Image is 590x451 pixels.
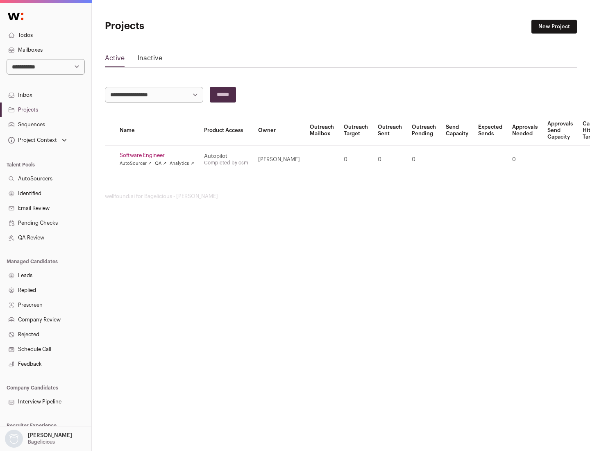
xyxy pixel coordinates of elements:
[407,116,441,146] th: Outreach Pending
[5,430,23,448] img: nopic.png
[373,146,407,174] td: 0
[105,20,262,33] h1: Projects
[339,116,373,146] th: Outreach Target
[155,160,166,167] a: QA ↗
[473,116,507,146] th: Expected Sends
[199,116,253,146] th: Product Access
[542,116,578,146] th: Approvals Send Capacity
[253,146,305,174] td: [PERSON_NAME]
[28,439,55,445] p: Bagelicious
[170,160,194,167] a: Analytics ↗
[105,193,577,200] footer: wellfound:ai for Bagelicious - [PERSON_NAME]
[7,134,68,146] button: Open dropdown
[531,20,577,34] a: New Project
[3,8,28,25] img: Wellfound
[407,146,441,174] td: 0
[507,146,542,174] td: 0
[373,116,407,146] th: Outreach Sent
[253,116,305,146] th: Owner
[105,53,125,66] a: Active
[339,146,373,174] td: 0
[120,152,194,159] a: Software Engineer
[7,137,57,143] div: Project Context
[120,160,152,167] a: AutoSourcer ↗
[204,160,248,165] a: Completed by csm
[28,432,72,439] p: [PERSON_NAME]
[441,116,473,146] th: Send Capacity
[138,53,162,66] a: Inactive
[3,430,74,448] button: Open dropdown
[204,153,248,159] div: Autopilot
[115,116,199,146] th: Name
[305,116,339,146] th: Outreach Mailbox
[507,116,542,146] th: Approvals Needed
